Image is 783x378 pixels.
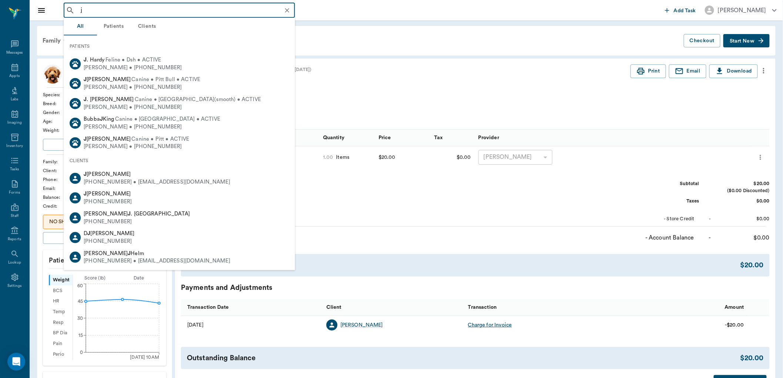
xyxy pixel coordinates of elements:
div: Credit : [43,203,74,210]
div: Total Amount [187,260,740,271]
div: [PHONE_NUMBER] [84,218,190,225]
div: BP Dia [49,328,73,339]
div: [PERSON_NAME] • [PHONE_NUMBER] [84,64,182,71]
div: Quantity [319,130,375,146]
div: [PERSON_NAME] • [PHONE_NUMBER] [84,84,200,91]
tspan: 60 [77,284,83,288]
div: [PHONE_NUMBER] [84,198,132,206]
div: Payments and Adjustments [181,282,770,293]
p: Patient Vitals [43,250,166,268]
div: Transaction [468,297,497,318]
div: - Store Credit [639,215,695,223]
b: J [84,171,87,177]
div: Balance : [43,194,74,201]
b: J [128,211,131,217]
div: Family [38,32,74,50]
div: CLIENTS [64,153,295,168]
b: J [84,191,87,197]
div: $0.00 [430,146,475,168]
b: J [84,97,87,102]
div: Resp [49,317,73,328]
div: Outstanding Balance [187,353,740,364]
div: Phone : [43,176,74,183]
div: [PERSON_NAME] • [PHONE_NUMBER] [84,123,220,131]
div: Weight : [43,127,74,134]
button: Clear [282,5,292,16]
div: Items [333,154,350,161]
div: BCS [49,285,73,296]
div: Quantity [323,127,345,148]
input: Search [78,5,293,16]
div: Provider [475,130,613,146]
button: Email [669,64,706,78]
div: Amount [725,297,744,318]
b: J [87,231,90,236]
span: D [PERSON_NAME] [84,231,134,236]
div: Score ( lb ) [73,275,117,282]
div: PATIENTS [64,39,295,54]
div: Settings [7,283,22,289]
div: Inventory [6,143,23,149]
div: Invoice # 7c67dd [181,64,631,75]
b: J [128,250,131,256]
button: Clients [130,18,164,36]
button: Start New [723,34,770,48]
div: Family : [43,158,74,165]
div: - Account Balance [639,233,694,242]
div: -$20.00 [725,321,744,329]
img: Profile Image [43,64,62,84]
span: Canine • [GEOGRAPHIC_DATA](smooth) • ACTIVE [135,96,261,104]
div: $0.00 [714,198,770,205]
span: . [PERSON_NAME] [84,97,134,102]
div: Transaction [464,299,606,315]
div: Client [323,299,464,315]
button: Patients [97,18,130,36]
div: Messages [6,50,23,56]
div: [PHONE_NUMBER] • [EMAIL_ADDRESS][DOMAIN_NAME] [84,257,230,265]
div: Pain [49,338,73,349]
div: 10/15/25 [187,321,204,329]
div: Forms [9,190,20,195]
b: J [100,116,103,122]
span: Canine • Pitt • ACTIVE [131,135,189,143]
button: All [64,18,97,36]
div: $20.00 [740,353,764,364]
div: $0.00 [714,215,770,223]
div: Subtotal [644,180,699,187]
div: Amount [606,299,748,315]
div: Tax [430,130,475,146]
div: 1.00 [323,154,333,161]
div: Price [375,130,430,146]
div: [PERSON_NAME] • [PHONE_NUMBER] [84,103,261,111]
div: [PHONE_NUMBER] • [EMAIL_ADDRESS][DOMAIN_NAME] [84,178,230,186]
div: HR [49,296,73,307]
div: Reports [8,237,21,242]
a: [PERSON_NAME] [340,321,383,329]
button: more [758,64,770,77]
tspan: 15 [78,333,83,338]
span: [PERSON_NAME] [84,77,131,82]
div: [PERSON_NAME] [718,6,766,15]
span: Feline • Dsh • ACTIVE [105,56,161,64]
button: Checkout [684,34,720,48]
button: [PERSON_NAME] [699,3,783,17]
b: J [84,136,87,141]
div: Labs [11,97,19,102]
button: more [755,151,766,164]
div: Tasks [10,167,19,172]
tspan: 30 [77,316,83,321]
button: Add client Special Care Note [43,232,166,244]
div: Age : [43,118,74,125]
div: Transaction Date [181,299,323,315]
button: Close drawer [34,3,49,18]
div: Charge for Invoice [468,321,512,329]
div: Open Intercom Messenger [7,353,25,371]
div: Client : [43,167,74,174]
div: Imaging [7,120,22,126]
div: Taxes [644,198,699,205]
div: Breed : [43,100,74,107]
div: ($0.00 Discounted) [714,187,770,194]
tspan: 45 [78,299,83,303]
span: Bubba King [84,116,114,122]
